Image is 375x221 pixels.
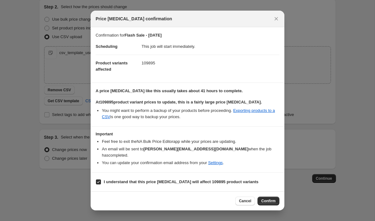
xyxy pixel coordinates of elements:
a: Settings [208,160,223,165]
li: You might want to perform a backup of your products before proceeding. is one good way to backup ... [102,108,279,120]
dd: 109895 [142,55,279,71]
dd: This job will start immediately. [142,38,279,55]
h3: Important [96,132,279,137]
a: Exporting products to a CSV [102,108,275,119]
b: A price [MEDICAL_DATA] like this usually takes about 41 hours to complete. [96,88,243,93]
li: An email will be sent to when the job has completed . [102,146,279,158]
b: Flash Sale - [DATE] [124,33,162,38]
span: Product variants affected [96,61,128,72]
p: Confirmation for [96,32,279,38]
button: Close [272,14,281,23]
b: I understand that this price [MEDICAL_DATA] will affect 109895 product variants [104,179,258,184]
span: Cancel [239,198,251,203]
b: [PERSON_NAME][EMAIL_ADDRESS][DOMAIN_NAME] [143,147,248,151]
span: Price [MEDICAL_DATA] confirmation [96,16,172,22]
b: At 109895 product variant prices to update, this is a fairly large price [MEDICAL_DATA]. [96,100,262,104]
button: Cancel [235,197,255,205]
li: Feel free to exit the NA Bulk Price Editor app while your prices are updating. [102,138,279,145]
li: You can update your confirmation email address from your . [102,160,279,166]
span: Confirm [261,198,276,203]
span: Scheduling [96,44,117,49]
button: Confirm [257,197,279,205]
